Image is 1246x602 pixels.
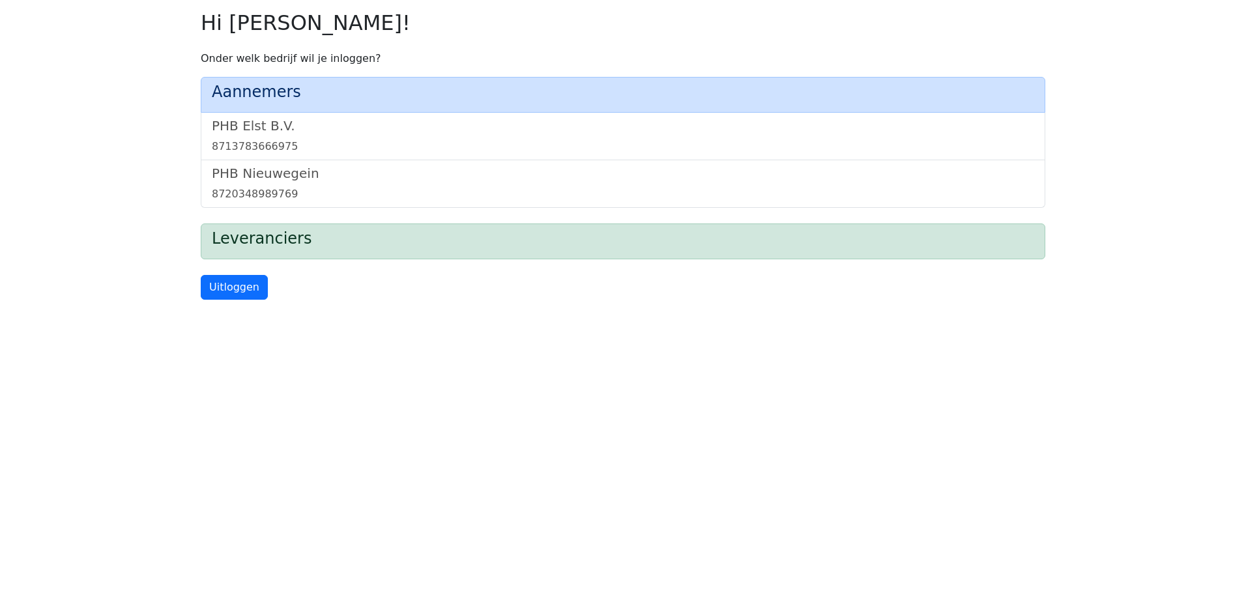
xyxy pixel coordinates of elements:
[212,186,1034,202] div: 8720348989769
[212,229,1034,248] h4: Leveranciers
[201,10,1045,35] h2: Hi [PERSON_NAME]!
[212,139,1034,154] div: 8713783666975
[212,118,1034,134] h5: PHB Elst B.V.
[212,165,1034,181] h5: PHB Nieuwegein
[201,51,1045,66] p: Onder welk bedrijf wil je inloggen?
[212,165,1034,202] a: PHB Nieuwegein8720348989769
[212,83,1034,102] h4: Aannemers
[212,118,1034,154] a: PHB Elst B.V.8713783666975
[201,275,268,300] a: Uitloggen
